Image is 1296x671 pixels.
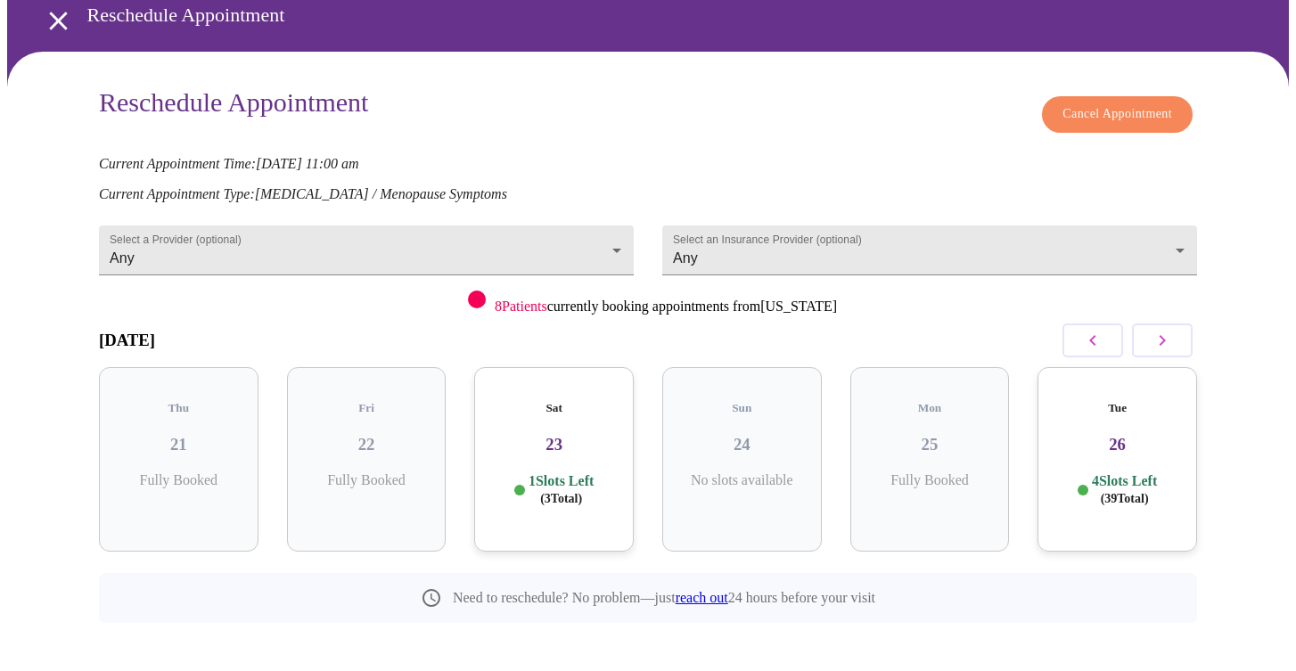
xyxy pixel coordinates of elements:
h3: 25 [865,435,996,454]
h3: 26 [1052,435,1183,454]
h5: Sat [488,401,619,415]
h3: [DATE] [99,331,155,350]
h3: 23 [488,435,619,454]
em: Current Appointment Type: [MEDICAL_DATA] / Menopause Symptoms [99,186,507,201]
span: Cancel Appointment [1062,103,1172,126]
h3: 22 [301,435,432,454]
p: 4 Slots Left [1092,472,1157,507]
a: reach out [676,590,728,605]
button: Cancel Appointment [1042,96,1193,133]
p: No slots available [677,472,808,488]
p: Fully Booked [301,472,432,488]
h3: 21 [113,435,244,454]
div: Any [662,225,1197,275]
h5: Fri [301,401,432,415]
span: 8 Patients [495,299,547,314]
p: currently booking appointments from [US_STATE] [495,299,837,315]
p: Fully Booked [113,472,244,488]
p: Need to reschedule? No problem—just 24 hours before your visit [453,590,875,606]
p: Fully Booked [865,472,996,488]
div: Any [99,225,634,275]
h5: Sun [677,401,808,415]
h5: Thu [113,401,244,415]
h5: Mon [865,401,996,415]
em: Current Appointment Time: [DATE] 11:00 am [99,156,359,171]
span: ( 3 Total) [540,492,582,505]
h3: Reschedule Appointment [99,87,368,124]
span: ( 39 Total) [1101,492,1149,505]
p: 1 Slots Left [529,472,594,507]
h3: 24 [677,435,808,454]
h3: Reschedule Appointment [87,4,1197,27]
h5: Tue [1052,401,1183,415]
